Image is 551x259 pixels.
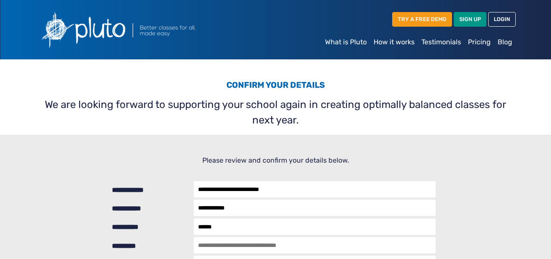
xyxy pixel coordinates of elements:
a: How it works [370,34,418,51]
a: SIGN UP [454,12,486,26]
a: What is Pluto [322,34,370,51]
a: Testimonials [418,34,464,51]
a: Blog [494,34,516,51]
p: Please review and confirm your details below. [40,155,511,166]
a: LOGIN [488,12,516,26]
img: Pluto logo with the text Better classes for all, made easy [35,7,242,52]
a: TRY A FREE DEMO [392,12,452,26]
a: Pricing [464,34,494,51]
p: We are looking forward to supporting your school again in creating optimally balanced classes for... [40,97,511,128]
h3: Confirm your details [40,80,511,93]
